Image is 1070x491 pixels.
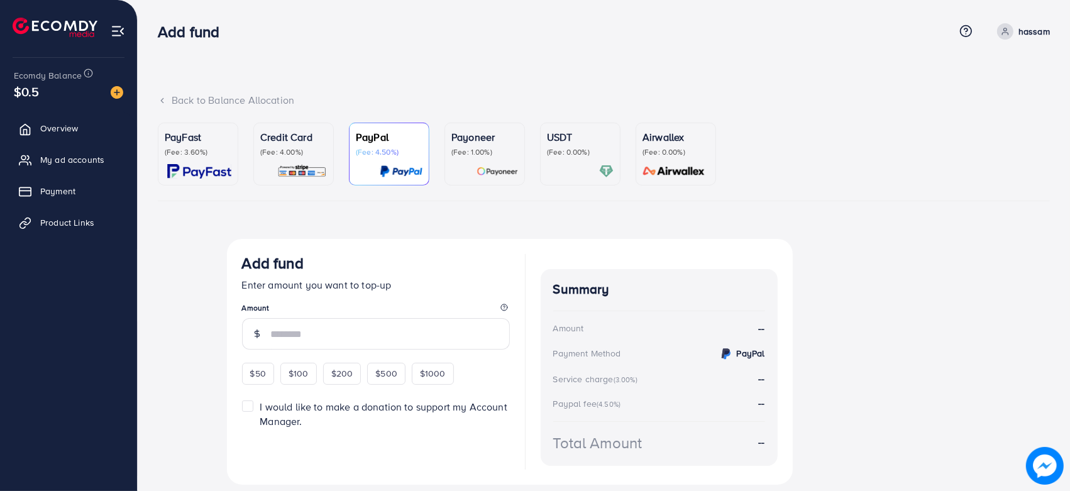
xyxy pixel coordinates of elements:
p: hassam [1018,24,1050,39]
img: image [111,86,123,99]
div: Amount [553,322,584,334]
p: (Fee: 1.00%) [451,147,518,157]
span: Payment [40,185,75,197]
strong: -- [758,396,764,410]
img: image [1026,447,1064,485]
p: (Fee: 0.00%) [547,147,614,157]
strong: -- [758,321,764,336]
h3: Add fund [242,254,304,272]
h3: Add fund [158,23,229,41]
strong: -- [758,435,764,450]
span: $50 [250,367,266,380]
div: Payment Method [553,347,621,360]
span: $0.5 [14,82,40,101]
a: Overview [9,116,128,141]
img: credit [719,346,734,361]
a: Product Links [9,210,128,235]
span: $200 [331,367,353,380]
img: card [167,164,231,179]
span: $100 [289,367,309,380]
small: (4.50%) [597,399,620,409]
p: (Fee: 4.00%) [260,147,327,157]
p: Airwallex [643,130,709,145]
img: card [639,164,709,179]
p: PayFast [165,130,231,145]
p: (Fee: 0.00%) [643,147,709,157]
p: Payoneer [451,130,518,145]
span: $500 [375,367,397,380]
p: (Fee: 3.60%) [165,147,231,157]
legend: Amount [242,302,510,318]
img: card [380,164,422,179]
img: card [599,164,614,179]
span: $1000 [420,367,446,380]
div: Service charge [553,373,641,385]
p: Credit Card [260,130,327,145]
small: (3.00%) [614,375,637,385]
h4: Summary [553,282,765,297]
div: Paypal fee [553,397,625,410]
p: PayPal [356,130,422,145]
img: card [277,164,327,179]
span: I would like to make a donation to support my Account Manager. [260,400,507,428]
a: hassam [992,23,1050,40]
div: Back to Balance Allocation [158,93,1050,108]
strong: PayPal [737,347,765,360]
img: menu [111,24,125,38]
div: Total Amount [553,432,643,454]
a: Payment [9,179,128,204]
span: Overview [40,122,78,135]
strong: -- [758,372,764,385]
span: Product Links [40,216,94,229]
p: (Fee: 4.50%) [356,147,422,157]
p: Enter amount you want to top-up [242,277,510,292]
p: USDT [547,130,614,145]
span: Ecomdy Balance [14,69,82,82]
span: My ad accounts [40,153,104,166]
a: My ad accounts [9,147,128,172]
img: card [477,164,518,179]
img: logo [13,18,97,37]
